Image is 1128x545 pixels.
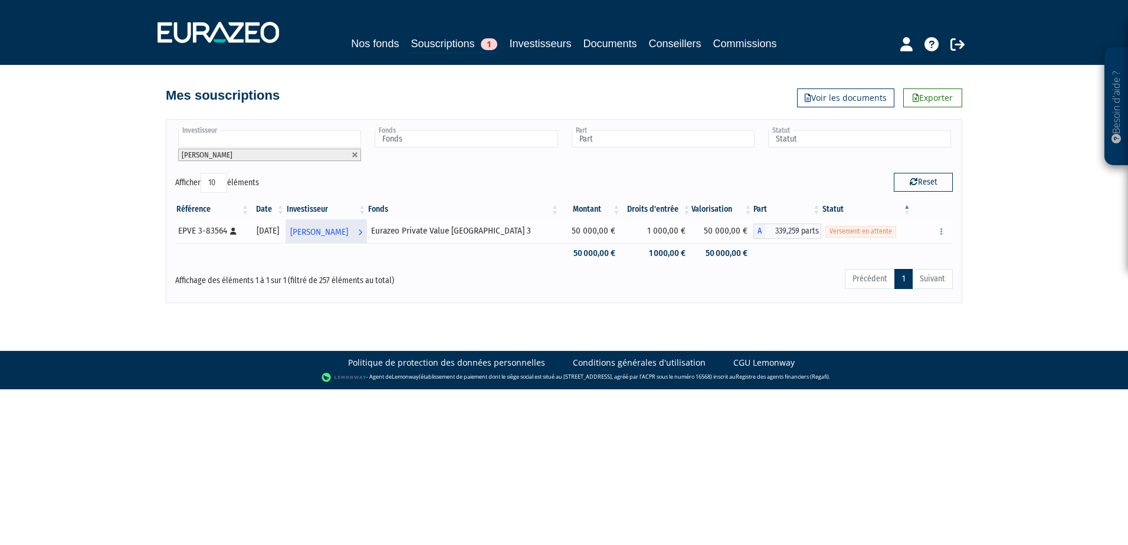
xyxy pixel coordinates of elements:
td: 50 000,00 € [560,219,621,243]
a: Politique de protection des données personnelles [348,357,545,369]
td: 50 000,00 € [691,243,753,264]
a: Lemonway [392,373,419,380]
span: Versement en attente [825,226,896,237]
span: 1 [481,38,497,50]
th: Date: activer pour trier la colonne par ordre croissant [250,199,286,219]
span: [PERSON_NAME] [290,221,348,243]
a: Nos fonds [351,35,399,52]
img: 1732889491-logotype_eurazeo_blanc_rvb.png [158,22,279,43]
a: Voir les documents [797,88,894,107]
a: Commissions [713,35,777,52]
h4: Mes souscriptions [166,88,280,103]
th: Fonds: activer pour trier la colonne par ordre croissant [367,199,560,219]
th: Valorisation: activer pour trier la colonne par ordre croissant [691,199,753,219]
select: Afficheréléments [201,173,227,193]
span: [PERSON_NAME] [182,150,232,159]
i: Voir l'investisseur [358,221,362,243]
td: 1 000,00 € [621,219,691,243]
a: Registre des agents financiers (Regafi) [736,373,829,380]
div: Eurazeo Private Value [GEOGRAPHIC_DATA] 3 [371,225,556,237]
td: 1 000,00 € [621,243,691,264]
a: Exporter [903,88,962,107]
td: 50 000,00 € [560,243,621,264]
th: Référence : activer pour trier la colonne par ordre croissant [175,199,250,219]
th: Droits d'entrée: activer pour trier la colonne par ordre croissant [621,199,691,219]
span: A [753,224,765,239]
button: Reset [894,173,953,192]
div: EPVE 3-83564 [178,225,246,237]
a: 1 [894,269,913,289]
a: Conditions générales d'utilisation [573,357,706,369]
th: Montant: activer pour trier la colonne par ordre croissant [560,199,621,219]
label: Afficher éléments [175,173,259,193]
div: A - Eurazeo Private Value Europe 3 [753,224,822,239]
th: Investisseur: activer pour trier la colonne par ordre croissant [286,199,368,219]
a: Souscriptions1 [411,35,497,54]
td: 50 000,00 € [691,219,753,243]
span: 339,259 parts [765,224,822,239]
th: Statut : activer pour trier la colonne par ordre d&eacute;croissant [821,199,912,219]
a: CGU Lemonway [733,357,795,369]
img: logo-lemonway.png [322,372,367,383]
a: [PERSON_NAME] [286,219,368,243]
a: Investisseurs [509,35,571,52]
div: - Agent de (établissement de paiement dont le siège social est situé au [STREET_ADDRESS], agréé p... [12,372,1116,383]
i: [Français] Personne physique [230,228,237,235]
th: Part: activer pour trier la colonne par ordre croissant [753,199,822,219]
div: Affichage des éléments 1 à 1 sur 1 (filtré de 257 éléments au total) [175,268,489,287]
a: Conseillers [649,35,701,52]
div: [DATE] [254,225,281,237]
a: Documents [583,35,637,52]
p: Besoin d'aide ? [1110,54,1123,160]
